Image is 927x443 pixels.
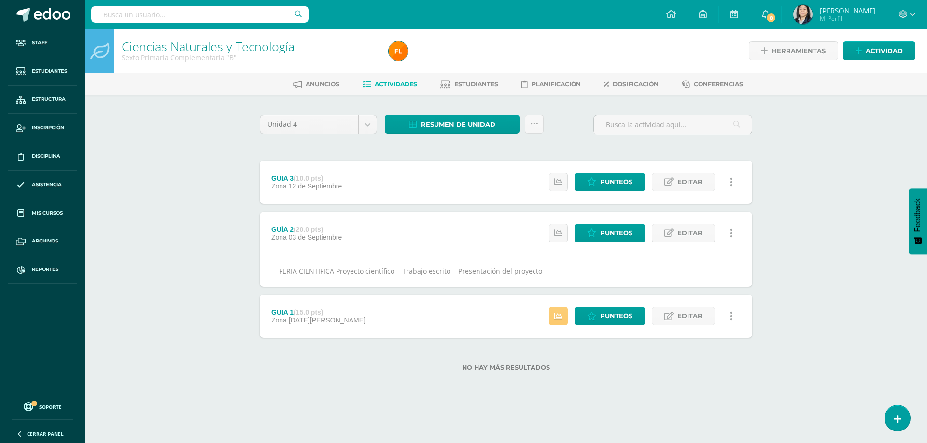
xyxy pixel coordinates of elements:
a: Conferencias [682,77,743,92]
span: Resumen de unidad [421,116,495,134]
a: Anuncios [293,77,339,92]
a: Resumen de unidad [385,115,520,134]
a: Inscripción [8,114,77,142]
span: 12 de Septiembre [289,182,342,190]
img: 25f6e6797fd9adb8834a93e250faf539.png [389,41,408,61]
input: Busca un usuario... [91,6,309,23]
a: Estudiantes [440,77,498,92]
span: Archivos [32,237,58,245]
span: Editar [677,224,702,242]
span: Punteos [600,224,632,242]
span: Dosificación [613,81,659,88]
span: Zona [271,182,287,190]
span: Unidad 4 [267,115,351,134]
div: FERIA CIENTÍFICA Proyecto científico  Trabajo escrito  Presentación del proyecto [260,255,752,287]
span: Zona [271,233,287,241]
div: GUÍA 3 [271,175,342,182]
span: Editar [677,307,702,325]
a: Archivos [8,227,77,255]
span: Actividades [375,81,417,88]
span: Soporte [39,403,62,410]
span: [DATE][PERSON_NAME] [289,316,365,324]
span: Estudiantes [454,81,498,88]
span: Staff [32,39,47,47]
span: Mis cursos [32,209,63,217]
span: Disciplina [32,152,60,160]
a: Ciencias Naturales y Tecnología [122,38,295,54]
a: Punteos [575,224,645,242]
a: Asistencia [8,171,77,199]
span: Punteos [600,173,632,191]
strong: (20.0 pts) [294,226,323,233]
span: Inscripción [32,124,64,132]
span: 8 [766,13,776,23]
a: Staff [8,29,77,57]
span: Mi Perfil [820,14,875,23]
span: Cerrar panel [27,430,64,437]
span: Anuncios [306,81,339,88]
strong: (15.0 pts) [294,309,323,316]
a: Actividad [843,41,915,60]
span: Planificación [532,81,581,88]
span: Estudiantes [32,67,67,75]
span: 03 de Septiembre [289,233,342,241]
span: Asistencia [32,181,62,188]
div: GUÍA 2 [271,226,342,233]
span: Reportes [32,266,58,273]
a: Herramientas [749,41,838,60]
a: Actividades [363,77,417,92]
a: Soporte [12,400,73,413]
label: No hay más resultados [260,364,752,371]
span: Zona [271,316,287,324]
button: Feedback - Mostrar encuesta [909,188,927,254]
strong: (10.0 pts) [294,175,323,182]
span: Conferencias [694,81,743,88]
a: Planificación [521,77,581,92]
span: Actividad [866,42,903,60]
span: Estructura [32,95,66,103]
a: Punteos [575,173,645,191]
a: Mis cursos [8,199,77,228]
div: GUÍA 1 [271,309,365,316]
img: ab5b52e538c9069687ecb61632cf326d.png [793,5,813,24]
a: Unidad 4 [260,115,377,134]
a: Estudiantes [8,57,77,86]
a: Punteos [575,307,645,325]
a: Dosificación [604,77,659,92]
span: [PERSON_NAME] [820,6,875,15]
span: Feedback [913,198,922,232]
div: Sexto Primaria Complementaria 'B' [122,53,377,62]
span: Editar [677,173,702,191]
span: Punteos [600,307,632,325]
a: Disciplina [8,142,77,171]
a: Reportes [8,255,77,284]
span: Herramientas [772,42,826,60]
h1: Ciencias Naturales y Tecnología [122,40,377,53]
input: Busca la actividad aquí... [594,115,752,134]
a: Estructura [8,86,77,114]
